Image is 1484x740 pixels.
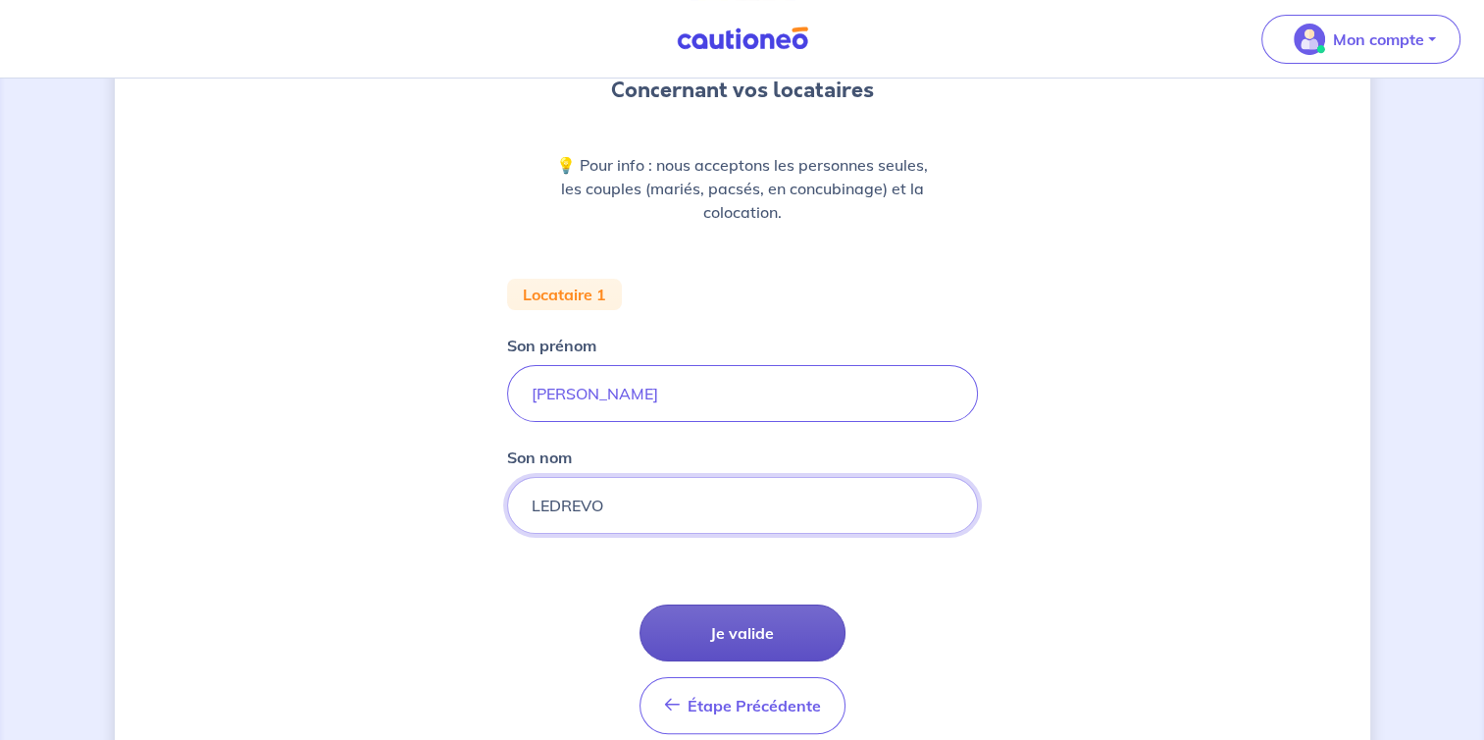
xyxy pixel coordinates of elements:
p: 💡 Pour info : nous acceptons les personnes seules, les couples (mariés, pacsés, en concubinage) e... [554,153,931,224]
img: illu_account_valid_menu.svg [1294,24,1325,55]
img: Cautioneo [669,26,816,51]
h3: Concernant vos locataires [611,75,874,106]
button: Je valide [640,605,845,661]
p: Mon compte [1333,27,1424,51]
button: Étape Précédente [640,677,845,734]
p: Son prénom [507,334,596,357]
p: Son nom [507,446,572,469]
span: Étape Précédente [688,696,821,715]
input: John [507,365,978,422]
input: Doe [507,477,978,534]
button: illu_account_valid_menu.svgMon compte [1261,15,1460,64]
div: Locataire 1 [507,279,622,310]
